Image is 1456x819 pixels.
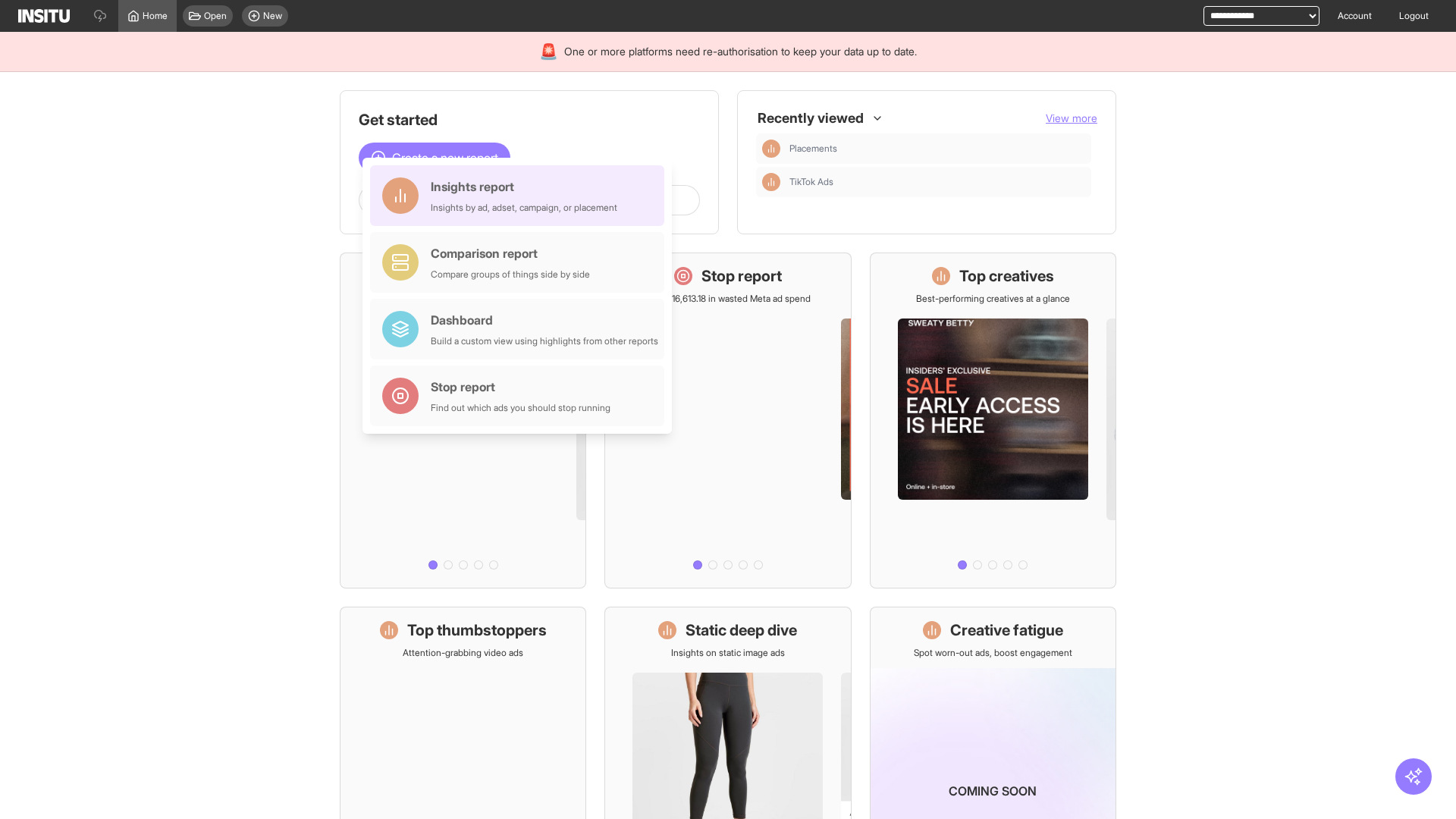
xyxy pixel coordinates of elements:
a: Top creativesBest-performing creatives at a glance [870,253,1116,588]
h1: Top creatives [959,265,1054,287]
div: Find out which ads you should stop running [431,402,610,414]
div: Insights by ad, adset, campaign, or placement [431,202,617,214]
span: One or more platforms need re-authorisation to keep your data up to date. [564,44,917,59]
span: TikTok Ads [789,176,1085,188]
button: Create a new report [359,143,510,173]
p: Insights on static image ads [671,647,785,659]
span: TikTok Ads [789,176,833,188]
div: 🚨 [539,41,558,62]
div: Comparison report [431,244,590,262]
a: Stop reportSave £16,613.18 in wasted Meta ad spend [604,253,851,588]
div: Stop report [431,378,610,396]
span: Placements [789,143,837,155]
button: View more [1046,111,1097,126]
p: Best-performing creatives at a glance [916,293,1070,305]
span: New [263,10,282,22]
h1: Get started [359,109,700,130]
div: Build a custom view using highlights from other reports [431,335,658,347]
p: Save £16,613.18 in wasted Meta ad spend [645,293,811,305]
a: What's live nowSee all active ads instantly [340,253,586,588]
span: Create a new report [392,149,498,167]
h1: Stop report [701,265,782,287]
h1: Static deep dive [686,620,797,641]
span: Open [204,10,227,22]
img: Logo [18,9,70,23]
p: Attention-grabbing video ads [403,647,523,659]
div: Insights report [431,177,617,196]
span: Home [143,10,168,22]
span: View more [1046,111,1097,124]
div: Dashboard [431,311,658,329]
span: Placements [789,143,1085,155]
div: Insights [762,140,780,158]
h1: Top thumbstoppers [407,620,547,641]
div: Insights [762,173,780,191]
div: Compare groups of things side by side [431,268,590,281]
